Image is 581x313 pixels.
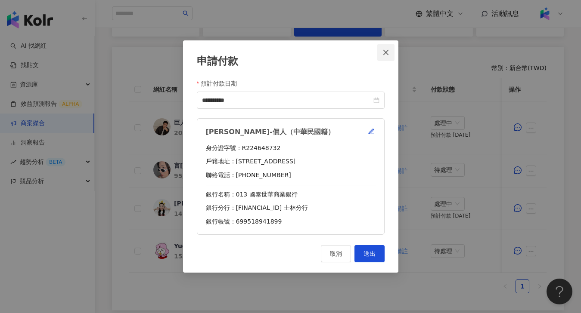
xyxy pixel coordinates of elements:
[206,218,376,226] div: 銀行帳號：699518941899
[321,245,351,262] button: 取消
[206,144,376,153] div: 身分證字號：R224648732
[354,245,385,262] button: 送出
[197,54,385,69] div: 申請付款
[330,250,342,257] span: 取消
[206,171,376,180] div: 聯絡電話：[PHONE_NUMBER]
[202,95,372,105] input: 預計付款日期
[382,49,389,56] span: close
[206,190,376,199] div: 銀行名稱：013 國泰世華商業銀行
[206,204,376,212] div: 銀行分行：[FINANCIAL_ID] 士林分行
[197,79,243,88] label: 預計付款日期
[206,157,376,166] div: 戶籍地址：[STREET_ADDRESS]
[206,127,358,137] div: [PERSON_NAME]-個人（中華民國籍）
[377,44,395,61] button: Close
[364,250,376,257] span: 送出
